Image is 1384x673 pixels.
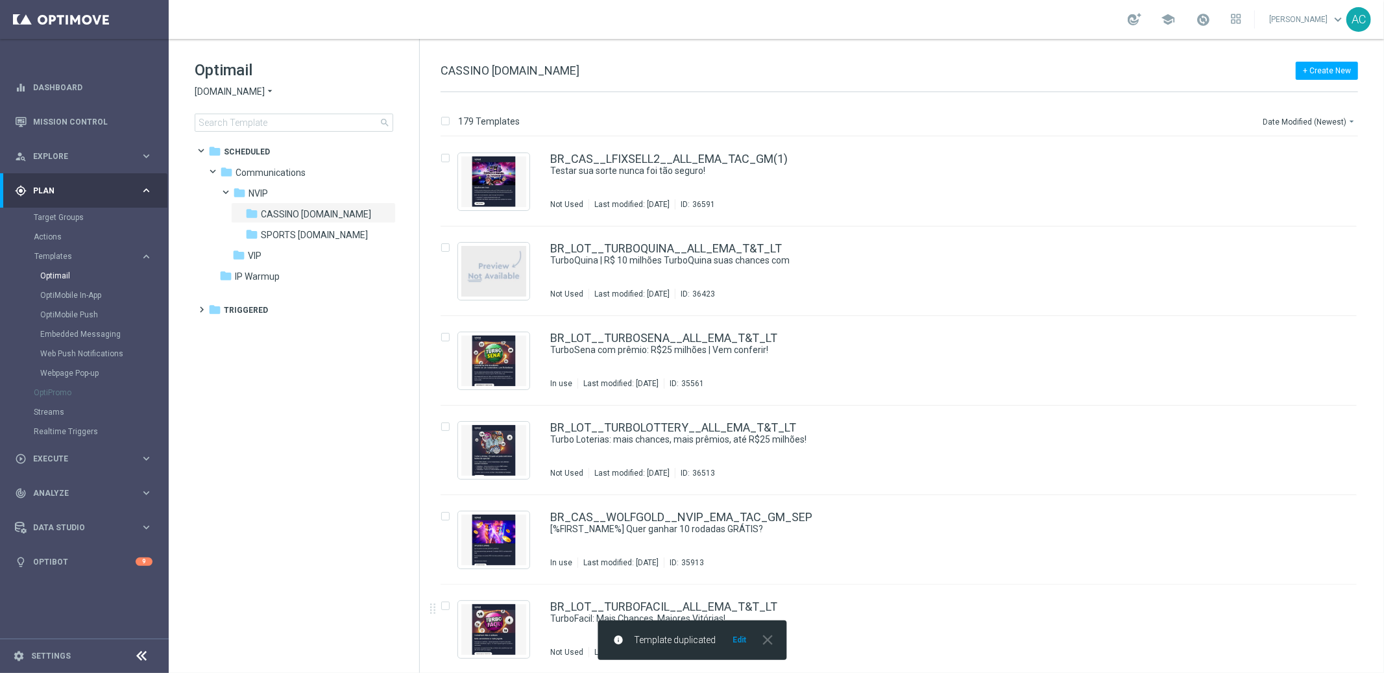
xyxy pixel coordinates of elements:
i: play_circle_outline [15,453,27,465]
div: Press SPACE to select this row. [428,226,1381,316]
img: 36591.jpeg [461,156,526,207]
span: VIP [248,250,261,262]
div: Streams [34,402,167,422]
img: 35913.jpeg [461,515,526,565]
div: OptiMobile Push [40,305,167,324]
button: [DOMAIN_NAME] arrow_drop_down [195,86,275,98]
i: keyboard_arrow_right [140,251,152,263]
span: Analyze [33,489,140,497]
div: Mission Control [15,104,152,139]
input: Search Template [195,114,393,132]
div: 36591 [692,199,715,210]
span: CASSINO bet.br [261,208,371,220]
a: BR_LOT__TURBOFACIL__ALL_EMA_T&T_LT [550,601,777,613]
div: Press SPACE to select this row. [428,316,1381,406]
div: Explore [15,151,140,162]
div: Press SPACE to select this row. [428,137,1381,226]
div: ID: [675,199,715,210]
button: close [758,635,776,645]
span: IP Warmup [235,271,280,282]
i: close [759,631,776,648]
img: 35561.jpeg [461,336,526,386]
button: play_circle_outline Execute keyboard_arrow_right [14,454,153,464]
i: folder [245,207,258,220]
button: Edit [731,635,747,645]
div: Realtime Triggers [34,422,167,441]
div: Execute [15,453,140,465]
i: lightbulb [15,556,27,568]
div: Webpage Pop-up [40,363,167,383]
div: Press SPACE to select this row. [428,406,1381,495]
a: BR_CAS__WOLFGOLD__NVIP_EMA_TAC_GM_SEP [550,511,812,523]
span: Templates [34,252,127,260]
div: TurboSena com prêmio: R$25 milhões | Vem conferir! [550,344,1302,356]
a: TurboFacil: Mais Chances, Maiores Vitórias! [550,613,1272,625]
button: person_search Explore keyboard_arrow_right [14,151,153,162]
button: Mission Control [14,117,153,127]
i: track_changes [15,487,27,499]
a: Realtime Triggers [34,426,135,437]
a: Turbo Loterias: mais chances, mais prêmios, até R$25 milhões! [550,434,1272,446]
i: keyboard_arrow_right [140,521,152,533]
div: ID: [675,468,715,478]
span: keyboard_arrow_down [1331,12,1345,27]
div: Target Groups [34,208,167,227]
span: [DOMAIN_NAME] [195,86,265,98]
div: Data Studio [15,522,140,533]
i: keyboard_arrow_right [140,452,152,465]
div: In use [550,378,572,389]
i: keyboard_arrow_right [140,150,152,162]
div: Plan [15,185,140,197]
div: Testar sua sorte nunca foi tão seguro! [550,165,1302,177]
div: [%FIRST_NAME%] Quer ganhar 10 rodadas GRÁTIS? [550,523,1302,535]
i: arrow_drop_down [1346,116,1357,127]
span: SPORTS bet.br [261,229,368,241]
img: noPreview.jpg [461,246,526,297]
a: Webpage Pop-up [40,368,135,378]
i: folder [232,249,245,262]
button: equalizer Dashboard [14,82,153,93]
a: BR_LOT__TURBOLOTTERY__ALL_EMA_T&T_LT [550,422,796,434]
button: lightbulb Optibot 9 [14,557,153,567]
span: Scheduled [224,146,270,158]
i: settings [13,650,25,662]
a: BR_LOT__TURBOQUINA__ALL_EMA_T&T_LT [550,243,782,254]
div: 35913 [681,557,704,568]
div: TurboQuina | R$ 10 milhões TurboQuina suas chances com [550,254,1302,267]
i: folder [220,165,233,178]
div: Last modified: [DATE] [589,289,675,299]
a: Mission Control [33,104,152,139]
div: Analyze [15,487,140,499]
i: folder [219,269,232,282]
div: 9 [136,557,152,566]
span: NVIP [249,188,268,199]
i: person_search [15,151,27,162]
button: Date Modified (Newest)arrow_drop_down [1261,114,1358,129]
div: ID: [675,289,715,299]
div: Not Used [550,647,583,657]
div: Templates keyboard_arrow_right [34,251,153,262]
a: OptiMobile In-App [40,290,135,300]
a: Dashboard [33,70,152,104]
div: AC [1346,7,1371,32]
a: Optibot [33,545,136,579]
div: Not Used [550,289,583,299]
div: Actions [34,227,167,247]
span: school [1161,12,1175,27]
span: Explore [33,153,140,160]
div: Optimail [40,266,167,286]
img: 36429.jpeg [461,604,526,655]
div: Dashboard [15,70,152,104]
span: CASSINO [DOMAIN_NAME] [441,64,579,77]
div: track_changes Analyze keyboard_arrow_right [14,488,153,498]
a: Testar sua sorte nunca foi tão seguro! [550,165,1272,177]
span: Execute [33,455,140,463]
a: TurboSena com prêmio: R$25 milhões | Vem conferir! [550,344,1272,356]
a: TurboQuina | R$ 10 milhões TurboQuina suas chances com [550,254,1272,267]
p: 179 Templates [458,116,520,127]
a: Optimail [40,271,135,281]
div: Turbo Loterias: mais chances, mais prêmios, até R$25 milhões! [550,434,1302,446]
